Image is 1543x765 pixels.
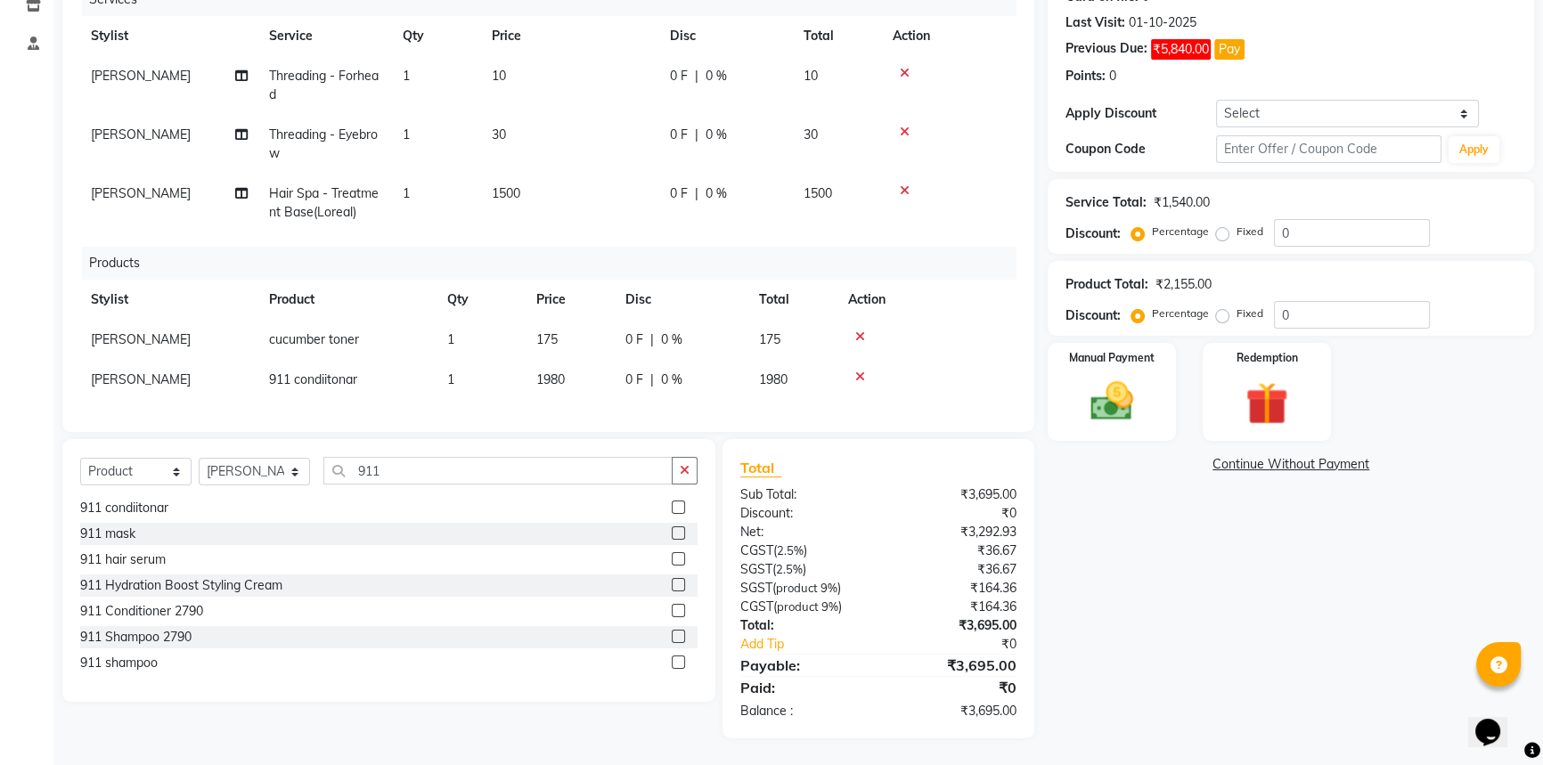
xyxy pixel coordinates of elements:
[706,67,727,85] span: 0 %
[878,541,1030,560] div: ₹36.67
[91,185,191,201] span: [PERSON_NAME]
[1237,350,1298,366] label: Redemption
[878,523,1030,541] div: ₹3,292.93
[447,371,454,387] span: 1
[820,581,837,595] span: 9%
[1109,67,1116,85] div: 0
[878,655,1030,676] div: ₹3,695.00
[1065,13,1125,32] div: Last Visit:
[727,541,878,560] div: ( )
[80,16,258,56] th: Stylist
[258,280,437,320] th: Product
[481,16,659,56] th: Price
[727,635,904,654] a: Add Tip
[258,16,392,56] th: Service
[727,655,878,676] div: Payable:
[878,485,1030,504] div: ₹3,695.00
[821,599,838,614] span: 9%
[804,185,832,201] span: 1500
[777,543,804,557] span: 2.5%
[878,616,1030,635] div: ₹3,695.00
[1155,275,1212,294] div: ₹2,155.00
[1152,305,1209,321] label: Percentage
[91,371,191,387] span: [PERSON_NAME]
[80,576,282,595] div: 911 Hydration Boost Styling Cream
[878,677,1030,698] div: ₹0
[878,702,1030,720] div: ₹3,695.00
[1065,193,1147,212] div: Service Total:
[1214,39,1245,60] button: Pay
[403,185,410,201] span: 1
[1154,193,1210,212] div: ₹1,540.00
[670,126,688,144] span: 0 F
[727,616,878,635] div: Total:
[403,126,410,142] span: 1
[740,598,773,614] span: CGST
[727,702,878,720] div: Balance :
[1232,377,1302,430] img: _gift.svg
[695,126,698,144] span: |
[615,280,748,320] th: Disc
[670,67,688,85] span: 0 F
[777,599,819,614] span: product
[740,542,773,558] span: CGST
[727,677,878,698] div: Paid:
[1065,224,1121,243] div: Discount:
[1065,275,1148,294] div: Product Total:
[80,499,168,517] div: 911 condiitonar
[903,635,1030,654] div: ₹0
[80,525,135,543] div: 911 mask
[80,550,166,569] div: 911 hair serum
[793,16,882,56] th: Total
[492,126,506,142] span: 30
[536,331,558,347] span: 175
[748,280,837,320] th: Total
[1468,694,1525,747] iframe: chat widget
[878,598,1030,616] div: ₹164.36
[659,16,793,56] th: Disc
[740,459,781,477] span: Total
[1069,350,1155,366] label: Manual Payment
[878,560,1030,579] div: ₹36.67
[80,628,192,647] div: 911 Shampoo 2790
[536,371,565,387] span: 1980
[1216,135,1441,163] input: Enter Offer / Coupon Code
[1065,140,1216,159] div: Coupon Code
[706,184,727,203] span: 0 %
[882,16,1016,56] th: Action
[759,331,780,347] span: 175
[1237,305,1263,321] label: Fixed
[1065,306,1121,325] div: Discount:
[492,68,506,84] span: 10
[392,16,481,56] th: Qty
[625,370,643,389] span: 0 F
[91,126,191,142] span: [PERSON_NAME]
[727,523,878,541] div: Net:
[1051,455,1531,474] a: Continue Without Payment
[80,280,258,320] th: Stylist
[403,68,410,84] span: 1
[492,185,520,201] span: 1500
[1151,39,1211,60] span: ₹5,840.00
[269,126,378,161] span: Threading - Eyebrow
[670,184,688,203] span: 0 F
[804,126,818,142] span: 30
[776,581,818,595] span: product
[625,330,643,349] span: 0 F
[740,580,772,596] span: SGST
[1449,136,1499,163] button: Apply
[1129,13,1196,32] div: 01-10-2025
[80,654,158,672] div: 911 shampoo
[695,184,698,203] span: |
[269,185,379,220] span: Hair Spa - Treatment Base(Loreal)
[323,457,673,484] input: Search or Scan
[1065,67,1106,85] div: Points:
[1077,377,1147,426] img: _cash.svg
[878,579,1030,598] div: ₹164.36
[740,561,772,577] span: SGST
[269,371,357,387] span: 911 condiitonar
[804,68,818,84] span: 10
[269,68,379,102] span: Threading - Forhead
[727,598,878,616] div: ( )
[526,280,615,320] th: Price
